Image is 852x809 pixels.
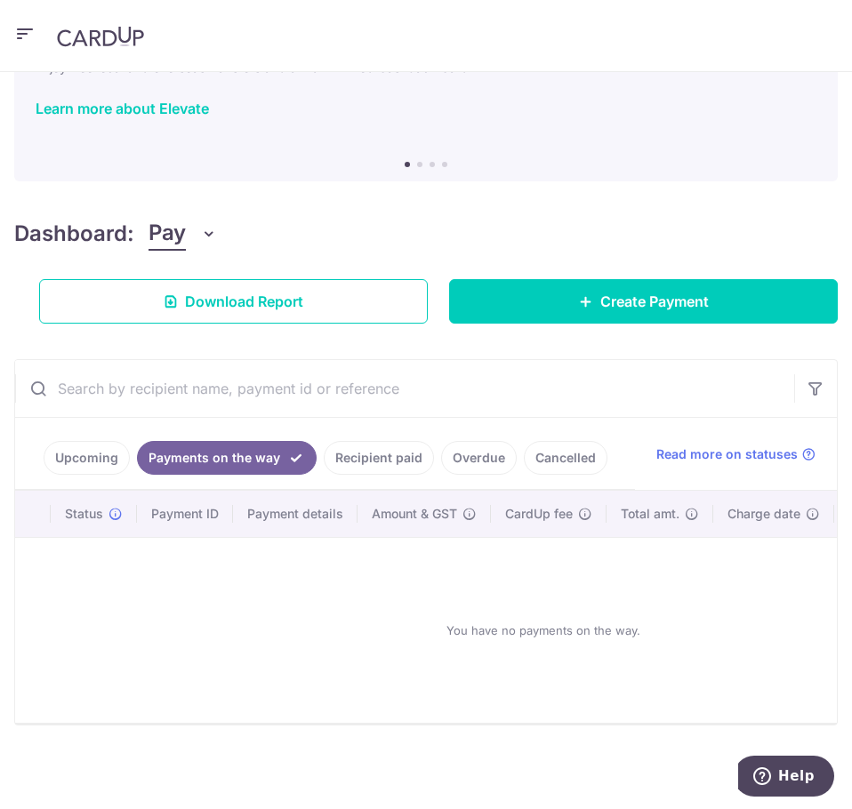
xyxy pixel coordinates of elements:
[524,441,607,475] a: Cancelled
[44,441,130,475] a: Upcoming
[621,505,679,523] span: Total amt.
[233,491,358,537] th: Payment details
[14,218,134,250] h4: Dashboard:
[324,441,434,475] a: Recipient paid
[15,360,794,417] input: Search by recipient name, payment id or reference
[57,26,144,47] img: CardUp
[656,445,798,463] span: Read more on statuses
[449,279,838,324] a: Create Payment
[727,505,800,523] span: Charge date
[505,505,573,523] span: CardUp fee
[372,505,457,523] span: Amount & GST
[441,441,517,475] a: Overdue
[185,291,303,312] span: Download Report
[137,491,233,537] th: Payment ID
[656,445,816,463] a: Read more on statuses
[600,291,709,312] span: Create Payment
[738,756,834,800] iframe: Opens a widget where you can find more information
[36,100,209,117] a: Learn more about Elevate
[65,505,103,523] span: Status
[39,279,428,324] a: Download Report
[149,217,217,251] button: Pay
[137,441,317,475] a: Payments on the way
[149,217,186,251] span: Pay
